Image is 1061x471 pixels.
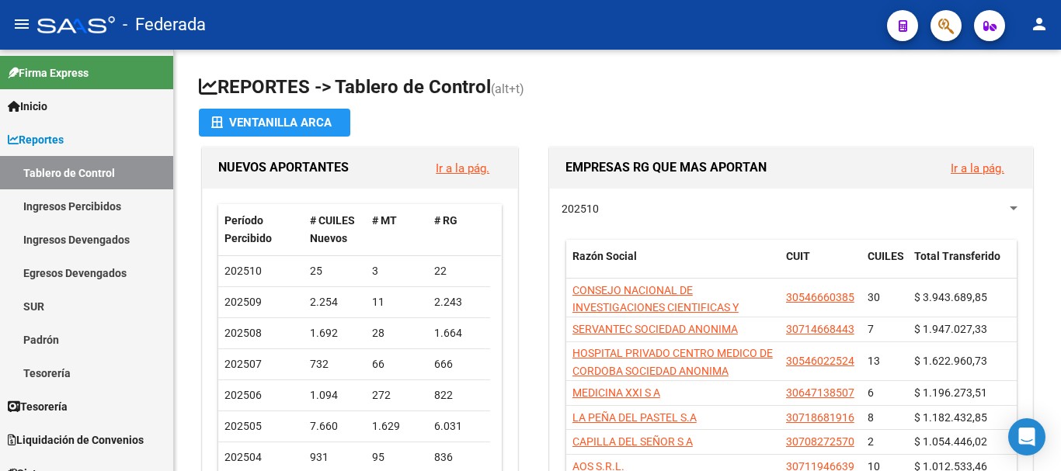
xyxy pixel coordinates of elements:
[434,293,484,311] div: 2.243
[8,64,89,81] span: Firma Express
[224,327,262,339] span: 202508
[572,323,738,335] span: SERVANTEC SOCIEDAD ANONIMA
[914,355,987,367] span: $ 1.622.960,73
[310,386,360,404] div: 1.094
[199,109,350,137] button: Ventanilla ARCA
[572,435,693,448] span: CAPILLA DEL SEÑOR S A
[8,431,144,448] span: Liquidación de Convenios
[1030,15,1049,33] mat-icon: person
[868,386,874,399] span: 6
[938,154,1017,182] button: Ir a la pág.
[218,204,304,255] datatable-header-cell: Período Percibido
[310,214,355,244] span: # CUILES Nuevos
[786,435,854,448] span: 30708272570
[566,240,780,291] datatable-header-cell: Razón Social
[786,386,854,399] span: 30647138507
[428,204,490,255] datatable-header-cell: # RG
[951,161,1004,175] a: Ir a la pág.
[224,358,262,370] span: 202507
[914,323,987,335] span: $ 1.947.027,33
[434,262,484,280] div: 22
[572,250,637,262] span: Razón Social
[8,398,68,415] span: Tesorería
[372,386,422,404] div: 272
[434,386,484,404] div: 822
[224,451,262,463] span: 202504
[786,250,810,262] span: CUIT
[199,74,1036,102] h1: REPORTES -> Tablero de Control
[786,411,854,424] span: 30718681916
[861,240,908,291] datatable-header-cell: CUILES
[914,386,987,399] span: $ 1.196.273,51
[310,417,360,435] div: 7.660
[224,265,262,277] span: 202510
[12,15,31,33] mat-icon: menu
[8,98,47,115] span: Inicio
[218,160,349,175] span: NUEVOS APORTANTES
[786,355,854,367] span: 30546022524
[572,386,660,399] span: MEDICINA XXI S A
[366,204,428,255] datatable-header-cell: # MT
[565,160,767,175] span: EMPRESAS RG QUE MAS APORTAN
[372,214,397,227] span: # MT
[868,250,904,262] span: CUILES
[914,435,987,448] span: $ 1.054.446,02
[123,8,206,42] span: - Federada
[211,109,338,137] div: Ventanilla ARCA
[868,291,880,303] span: 30
[436,161,489,175] a: Ir a la pág.
[372,262,422,280] div: 3
[434,417,484,435] div: 6.031
[372,293,422,311] div: 11
[868,435,874,448] span: 2
[434,214,457,227] span: # RG
[562,203,599,215] span: 202510
[914,250,1000,262] span: Total Transferido
[372,448,422,466] div: 95
[914,411,987,424] span: $ 1.182.432,85
[224,296,262,308] span: 202509
[434,324,484,342] div: 1.664
[310,293,360,311] div: 2.254
[1008,418,1045,455] div: Open Intercom Messenger
[8,131,64,148] span: Reportes
[310,448,360,466] div: 931
[304,204,366,255] datatable-header-cell: # CUILES Nuevos
[786,291,854,303] span: 30546660385
[372,417,422,435] div: 1.629
[372,324,422,342] div: 28
[224,214,272,244] span: Período Percibido
[572,347,773,377] span: HOSPITAL PRIVADO CENTRO MEDICO DE CORDOBA SOCIEDAD ANONIMA
[914,291,987,303] span: $ 3.943.689,85
[372,355,422,373] div: 66
[868,323,874,335] span: 7
[786,323,854,335] span: 30714668443
[572,411,697,424] span: LA PEÑA DEL PASTEL S.A
[310,355,360,373] div: 732
[423,154,502,182] button: Ir a la pág.
[224,420,262,432] span: 202505
[310,262,360,280] div: 25
[780,240,861,291] datatable-header-cell: CUIT
[434,355,484,373] div: 666
[491,81,524,96] span: (alt+t)
[224,389,262,401] span: 202506
[908,240,1017,291] datatable-header-cell: Total Transferido
[434,448,484,466] div: 836
[868,355,880,367] span: 13
[868,411,874,424] span: 8
[572,284,739,332] span: CONSEJO NACIONAL DE INVESTIGACIONES CIENTIFICAS Y TECNICAS CONICET
[310,324,360,342] div: 1.692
